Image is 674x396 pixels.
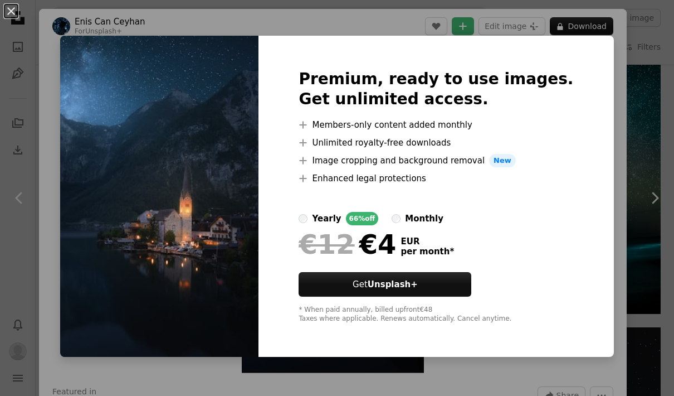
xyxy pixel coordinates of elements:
div: 66% off [346,212,379,225]
span: New [489,154,516,167]
span: EUR [401,236,454,247]
input: yearly66%off [299,214,307,223]
input: monthly [392,214,401,223]
span: per month * [401,247,454,257]
span: €12 [299,230,354,259]
div: yearly [312,212,341,225]
a: GetUnsplash+ [299,272,471,297]
div: €4 [299,230,396,259]
div: * When paid annually, billed upfront €48 Taxes where applicable. Renews automatically. Cancel any... [299,306,573,323]
li: Unlimited royalty-free downloads [299,136,573,149]
div: monthly [405,212,443,225]
li: Image cropping and background removal [299,154,573,167]
h2: Premium, ready to use images. Get unlimited access. [299,69,573,109]
img: premium_photo-1686835760732-b8b17ae4d7f0 [60,36,258,357]
strong: Unsplash+ [368,279,418,289]
li: Enhanced legal protections [299,172,573,185]
li: Members-only content added monthly [299,118,573,132]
